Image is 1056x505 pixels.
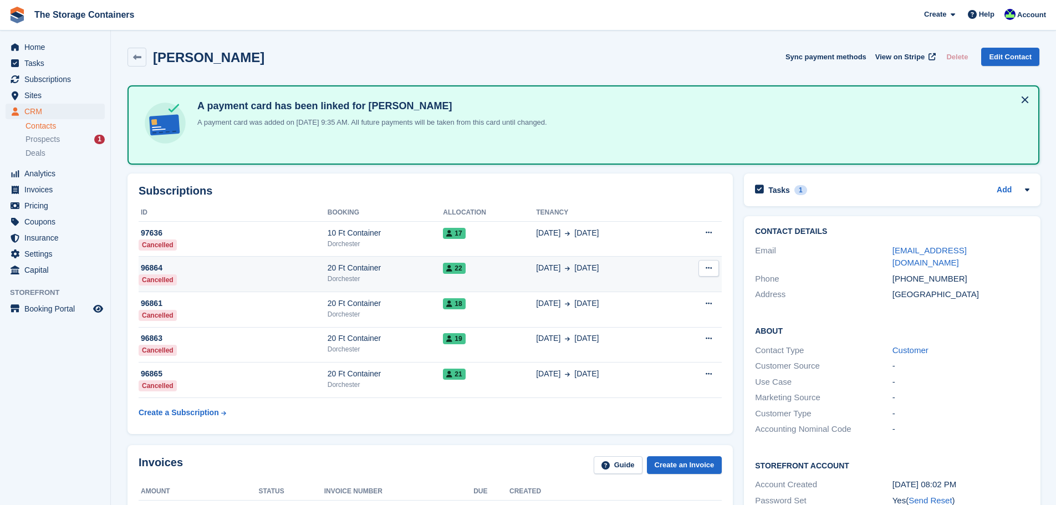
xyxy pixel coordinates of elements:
span: [DATE] [574,227,599,239]
span: [DATE] [574,368,599,380]
a: menu [6,88,105,103]
span: Coupons [24,214,91,229]
a: Guide [594,456,642,475]
div: 96861 [139,298,328,309]
span: CRM [24,104,91,119]
a: Prospects 1 [25,134,105,145]
div: Cancelled [139,239,177,251]
div: - [892,360,1029,373]
span: Tasks [24,55,91,71]
span: 21 [443,369,465,380]
th: Status [258,483,324,501]
img: Stacy Williams [1004,9,1016,20]
div: Marketing Source [755,391,892,404]
h2: [PERSON_NAME] [153,50,264,65]
span: Deals [25,148,45,159]
a: menu [6,166,105,181]
th: Booking [328,204,443,222]
a: menu [6,55,105,71]
span: [DATE] [536,262,560,274]
div: - [892,391,1029,404]
span: Invoices [24,182,91,197]
a: Create a Subscription [139,402,226,423]
h2: Contact Details [755,227,1029,236]
a: menu [6,72,105,87]
th: ID [139,204,328,222]
a: Send Reset [909,496,952,505]
div: Cancelled [139,380,177,391]
div: Email [755,244,892,269]
span: Booking Portal [24,301,91,317]
div: 20 Ft Container [328,262,443,274]
th: Amount [139,483,258,501]
span: 22 [443,263,465,274]
span: Storefront [10,287,110,298]
a: menu [6,230,105,246]
a: menu [6,198,105,213]
span: [DATE] [536,368,560,380]
h2: Tasks [768,185,790,195]
span: Pricing [24,198,91,213]
button: Delete [942,48,972,66]
th: Allocation [443,204,536,222]
div: Account Created [755,478,892,491]
div: - [892,407,1029,420]
div: 20 Ft Container [328,368,443,380]
a: Contacts [25,121,105,131]
div: 10 Ft Container [328,227,443,239]
span: Help [979,9,994,20]
th: Created [509,483,662,501]
div: 20 Ft Container [328,333,443,344]
h2: Invoices [139,456,183,475]
a: Edit Contact [981,48,1039,66]
div: Dorchester [328,239,443,249]
span: Capital [24,262,91,278]
div: 1 [794,185,807,195]
div: 1 [94,135,105,144]
span: 18 [443,298,465,309]
span: Home [24,39,91,55]
span: Create [924,9,946,20]
h2: Storefront Account [755,460,1029,471]
span: 19 [443,333,465,344]
th: Due [473,483,509,501]
h2: Subscriptions [139,185,722,197]
div: Address [755,288,892,301]
span: Settings [24,246,91,262]
span: [DATE] [574,333,599,344]
a: menu [6,104,105,119]
a: Create an Invoice [647,456,722,475]
p: A payment card was added on [DATE] 9:35 AM. All future payments will be taken from this card unti... [193,117,547,128]
button: Sync payment methods [785,48,866,66]
div: 96865 [139,368,328,380]
span: Subscriptions [24,72,91,87]
div: Customer Type [755,407,892,420]
span: [DATE] [574,262,599,274]
span: [DATE] [536,227,560,239]
span: Sites [24,88,91,103]
div: Dorchester [328,274,443,284]
a: menu [6,39,105,55]
span: Account [1017,9,1046,21]
div: Contact Type [755,344,892,357]
div: 96864 [139,262,328,274]
div: [GEOGRAPHIC_DATA] [892,288,1029,301]
a: Customer [892,345,929,355]
span: [DATE] [536,333,560,344]
a: menu [6,214,105,229]
h4: A payment card has been linked for [PERSON_NAME] [193,100,547,113]
a: Add [997,184,1012,197]
a: [EMAIL_ADDRESS][DOMAIN_NAME] [892,246,967,268]
div: Dorchester [328,309,443,319]
div: Dorchester [328,380,443,390]
a: menu [6,262,105,278]
div: Cancelled [139,274,177,285]
div: Dorchester [328,344,443,354]
a: Deals [25,147,105,159]
span: View on Stripe [875,52,925,63]
div: 96863 [139,333,328,344]
div: Phone [755,273,892,285]
a: View on Stripe [871,48,938,66]
div: - [892,376,1029,389]
span: ( ) [906,496,955,505]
